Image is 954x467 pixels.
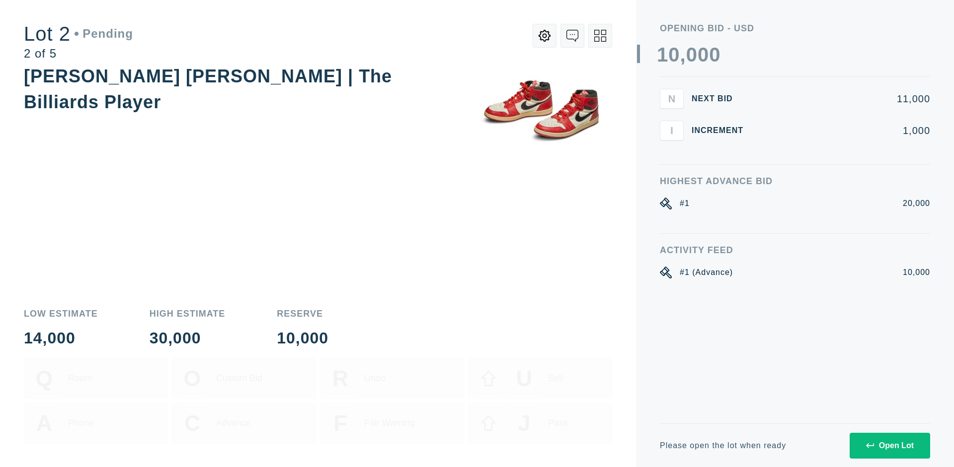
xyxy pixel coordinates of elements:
[657,45,668,65] div: 1
[686,45,698,65] div: 0
[759,94,930,104] div: 11,000
[150,309,226,318] div: High Estimate
[668,93,675,104] span: N
[680,198,690,209] div: #1
[24,48,133,60] div: 2 of 5
[903,267,930,278] div: 10,000
[660,24,930,33] div: Opening bid - USD
[698,45,709,65] div: 0
[709,45,720,65] div: 0
[680,267,733,278] div: #1 (Advance)
[670,125,673,136] span: I
[24,309,98,318] div: Low Estimate
[277,309,328,318] div: Reserve
[668,45,680,65] div: 0
[24,24,133,44] div: Lot 2
[24,66,392,112] div: [PERSON_NAME] [PERSON_NAME] | The Billiards Player
[660,121,684,140] button: I
[660,177,930,186] div: Highest Advance Bid
[692,127,751,134] div: Increment
[903,198,930,209] div: 20,000
[277,330,328,346] div: 10,000
[660,246,930,255] div: Activity Feed
[75,28,133,40] div: Pending
[660,89,684,109] button: N
[24,330,98,346] div: 14,000
[850,433,930,459] button: Open Lot
[660,442,786,450] div: Please open the lot when ready
[759,126,930,135] div: 1,000
[692,95,751,103] div: Next Bid
[680,45,686,243] div: ,
[866,441,914,450] div: Open Lot
[150,330,226,346] div: 30,000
